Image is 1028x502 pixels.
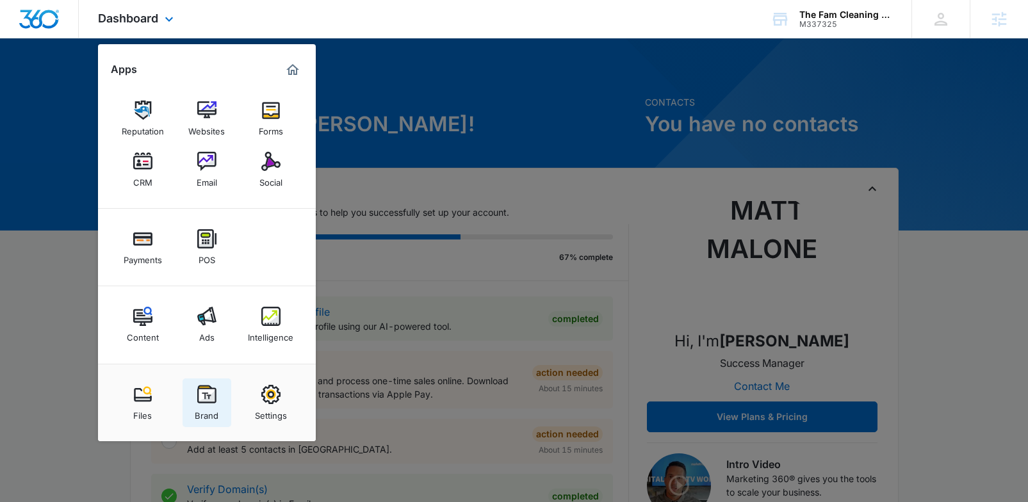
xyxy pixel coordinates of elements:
[98,12,158,25] span: Dashboard
[118,145,167,194] a: CRM
[195,404,218,421] div: Brand
[799,10,893,20] div: account name
[183,378,231,427] a: Brand
[247,300,295,349] a: Intelligence
[118,300,167,349] a: Content
[118,223,167,271] a: Payments
[248,326,293,343] div: Intelligence
[247,378,295,427] a: Settings
[188,120,225,136] div: Websites
[259,120,283,136] div: Forms
[247,145,295,194] a: Social
[124,248,162,265] div: Payments
[199,326,215,343] div: Ads
[247,94,295,143] a: Forms
[183,145,231,194] a: Email
[133,404,152,421] div: Files
[183,94,231,143] a: Websites
[118,378,167,427] a: Files
[199,248,215,265] div: POS
[259,171,282,188] div: Social
[183,300,231,349] a: Ads
[183,223,231,271] a: POS
[282,60,303,80] a: Marketing 360® Dashboard
[255,404,287,421] div: Settings
[197,171,217,188] div: Email
[118,94,167,143] a: Reputation
[122,120,164,136] div: Reputation
[133,171,152,188] div: CRM
[111,63,137,76] h2: Apps
[799,20,893,29] div: account id
[127,326,159,343] div: Content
